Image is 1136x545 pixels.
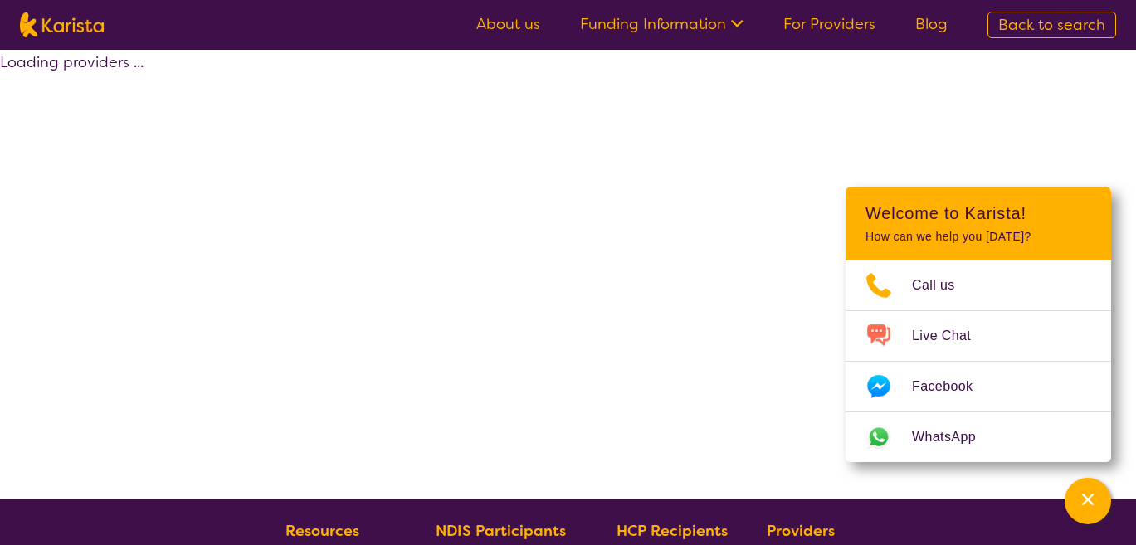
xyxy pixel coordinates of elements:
a: About us [476,14,540,34]
a: Back to search [987,12,1116,38]
span: WhatsApp [912,425,996,450]
span: Facebook [912,374,992,399]
b: Resources [285,521,359,541]
ul: Choose channel [846,260,1111,462]
p: How can we help you [DATE]? [865,230,1091,244]
h2: Welcome to Karista! [865,203,1091,223]
a: For Providers [783,14,875,34]
b: NDIS Participants [436,521,566,541]
a: Blog [915,14,948,34]
a: Funding Information [580,14,744,34]
span: Back to search [998,15,1105,35]
span: Live Chat [912,324,991,348]
span: Call us [912,273,975,298]
div: Channel Menu [846,187,1111,462]
b: Providers [767,521,835,541]
b: HCP Recipients [617,521,728,541]
a: Web link opens in a new tab. [846,412,1111,462]
img: Karista logo [20,12,104,37]
button: Channel Menu [1065,478,1111,524]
